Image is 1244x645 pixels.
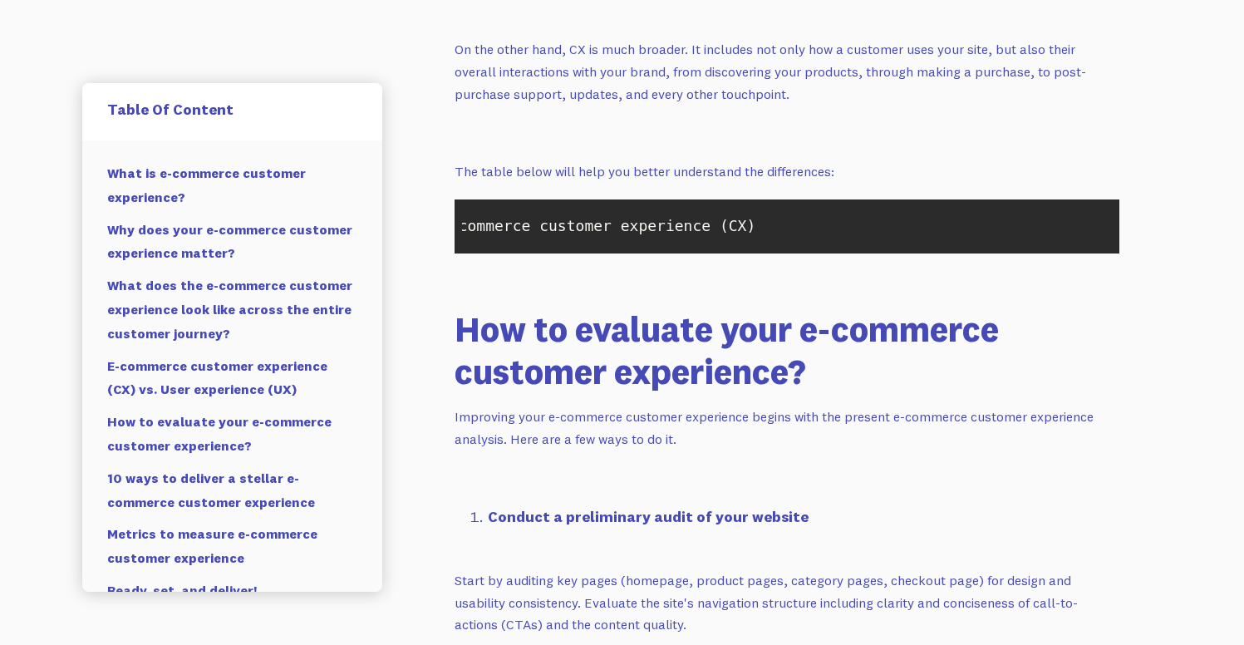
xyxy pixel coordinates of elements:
p: ‍ [455,122,1119,145]
strong: Why does your e-commerce customer experience matter? [107,221,352,262]
h5: Table Of Content [107,100,357,119]
code: |----------------------|-------------------------------------------------------------------------... [462,207,1112,246]
strong: What does the e-commerce customer experience look like across the entire customer journey? [107,278,352,342]
strong: Ready, set, and deliver! [107,582,257,598]
strong: Conduct a preliminary audit of your website [488,507,809,526]
strong: How to evaluate your e-commerce customer experience? [455,308,999,392]
p: ‍ [455,254,1119,276]
strong: 10 ways to deliver a stellar e-commerce customer experience [107,470,315,510]
strong: What is e-commerce customer experience? [107,165,306,205]
p: Start by auditing key pages (homepage, product pages, category pages, checkout page) for design a... [455,569,1119,636]
p: On the other hand, CX is much broader. It includes not only how a customer uses your site, but al... [455,38,1119,105]
a: E-commerce customer experience (CX) vs. User experience (UX) [107,350,357,406]
strong: Metrics to measure e-commerce customer experience [107,526,317,567]
p: ‍ [455,466,1119,489]
strong: How to evaluate your e-commerce customer experience? [107,414,332,455]
strong: E-commerce customer experience (CX) vs. User experience (UX) [107,357,327,398]
a: How to evaluate your e-commerce customer experience? [107,406,357,463]
a: 10 ways to deliver a stellar e-commerce customer experience [107,462,357,519]
a: What does the e-commerce customer experience look like across the entire customer journey? [107,270,357,350]
a: Metrics to measure e-commerce customer experience [107,519,357,575]
a: Why does your e-commerce customer experience matter? [107,214,357,270]
p: Improving your e-commerce customer experience begins with the present e-commerce customer experie... [455,406,1119,450]
a: Ready, set, and deliver! [107,574,357,607]
p: The table below will help you better understand the differences: [455,160,1119,183]
a: What is e-commerce customer experience? [107,157,357,214]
